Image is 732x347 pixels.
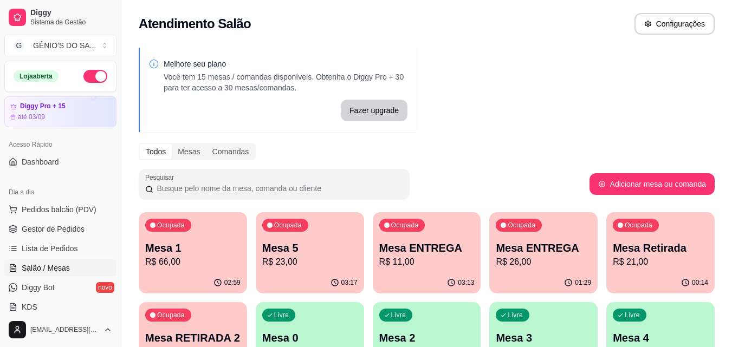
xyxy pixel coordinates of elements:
[14,40,24,51] span: G
[4,279,116,296] a: Diggy Botnovo
[4,220,116,238] a: Gestor de Pedidos
[157,221,185,230] p: Ocupada
[22,156,59,167] span: Dashboard
[590,173,715,195] button: Adicionar mesa ou comanda
[22,204,96,215] span: Pedidos balcão (PDV)
[139,212,247,293] button: OcupadaMesa 1R$ 66,0002:59
[4,317,116,343] button: [EMAIL_ADDRESS][DOMAIN_NAME]
[22,302,37,312] span: KDS
[625,311,640,319] p: Livre
[692,278,708,287] p: 00:14
[458,278,474,287] p: 03:13
[172,144,206,159] div: Mesas
[4,96,116,127] a: Diggy Pro + 15até 03/09
[341,278,358,287] p: 03:17
[153,183,403,194] input: Pesquisar
[391,221,419,230] p: Ocupada
[224,278,241,287] p: 02:59
[4,184,116,201] div: Dia a dia
[508,311,523,319] p: Livre
[22,243,78,254] span: Lista de Pedidos
[139,15,251,32] h2: Atendimento Salão
[496,330,591,345] p: Mesa 3
[256,212,364,293] button: OcupadaMesa 5R$ 23,0003:17
[379,240,475,256] p: Mesa ENTREGA
[613,240,708,256] p: Mesa Retirada
[262,330,358,345] p: Mesa 0
[20,102,66,110] article: Diggy Pro + 15
[4,201,116,218] button: Pedidos balcão (PDV)
[22,263,70,273] span: Salão / Mesas
[496,240,591,256] p: Mesa ENTREGA
[496,256,591,269] p: R$ 26,00
[30,8,112,18] span: Diggy
[164,71,407,93] p: Você tem 15 mesas / comandas disponíveis. Obtenha o Diggy Pro + 30 para ter acesso a 30 mesas/com...
[379,256,475,269] p: R$ 11,00
[22,282,55,293] span: Diggy Bot
[274,221,302,230] p: Ocupada
[30,18,112,27] span: Sistema de Gestão
[606,212,715,293] button: OcupadaMesa RetiradaR$ 21,0000:14
[341,100,407,121] button: Fazer upgrade
[4,153,116,171] a: Dashboard
[391,311,406,319] p: Livre
[613,256,708,269] p: R$ 21,00
[489,212,598,293] button: OcupadaMesa ENTREGAR$ 26,0001:29
[140,144,172,159] div: Todos
[4,259,116,277] a: Salão / Mesas
[274,311,289,319] p: Livre
[4,298,116,316] a: KDS
[83,70,107,83] button: Alterar Status
[575,278,591,287] p: 01:29
[164,58,407,69] p: Melhore seu plano
[625,221,652,230] p: Ocupada
[33,40,96,51] div: GÊNIO'S DO SA ...
[22,224,85,234] span: Gestor de Pedidos
[18,113,45,121] article: até 03/09
[30,325,99,334] span: [EMAIL_ADDRESS][DOMAIN_NAME]
[613,330,708,345] p: Mesa 4
[145,256,241,269] p: R$ 66,00
[373,212,481,293] button: OcupadaMesa ENTREGAR$ 11,0003:13
[157,311,185,319] p: Ocupada
[14,70,59,82] div: Loja aberta
[145,330,241,345] p: Mesa RETIRADA 2
[4,35,116,56] button: Select a team
[262,240,358,256] p: Mesa 5
[145,240,241,256] p: Mesa 1
[508,221,535,230] p: Ocupada
[634,13,715,35] button: Configurações
[262,256,358,269] p: R$ 23,00
[206,144,255,159] div: Comandas
[4,136,116,153] div: Acesso Rápido
[4,4,116,30] a: DiggySistema de Gestão
[379,330,475,345] p: Mesa 2
[145,173,178,182] label: Pesquisar
[4,240,116,257] a: Lista de Pedidos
